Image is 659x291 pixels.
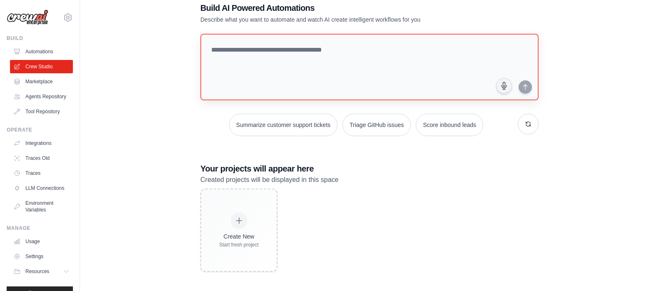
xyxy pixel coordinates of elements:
a: Crew Studio [10,60,73,73]
p: Describe what you want to automate and watch AI create intelligent workflows for you [200,15,480,24]
button: Summarize customer support tickets [229,114,337,136]
button: Click to speak your automation idea [496,78,512,94]
button: Triage GitHub issues [342,114,411,136]
h3: Your projects will appear here [200,163,539,174]
a: Settings [10,250,73,263]
a: Marketplace [10,75,73,88]
a: Traces [10,167,73,180]
div: Start fresh project [219,241,259,248]
a: Tool Repository [10,105,73,118]
p: Created projects will be displayed in this space [200,174,539,185]
div: Operate [7,127,73,133]
a: Integrations [10,137,73,150]
button: Score inbound leads [416,114,483,136]
a: Environment Variables [10,196,73,216]
div: Create New [219,232,259,241]
div: Manage [7,225,73,231]
a: LLM Connections [10,182,73,195]
a: Traces Old [10,152,73,165]
h1: Build AI Powered Automations [200,2,480,14]
a: Automations [10,45,73,58]
span: Resources [25,268,49,275]
button: Resources [10,265,73,278]
img: Logo [7,10,48,25]
button: Get new suggestions [518,114,539,134]
iframe: Chat Widget [617,251,659,291]
a: Usage [10,235,73,248]
div: Build [7,35,73,42]
a: Agents Repository [10,90,73,103]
